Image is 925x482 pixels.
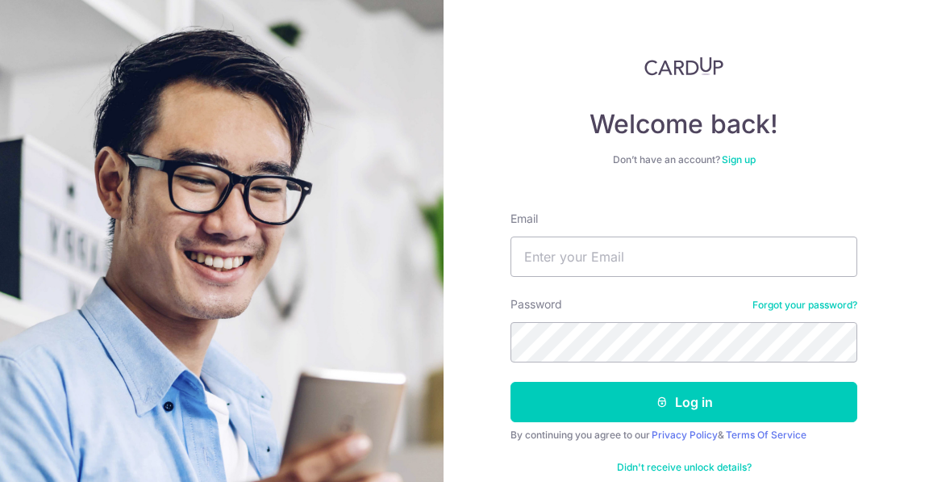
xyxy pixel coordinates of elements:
button: Log in [510,382,857,422]
input: Enter your Email [510,237,857,277]
label: Password [510,296,562,312]
a: Forgot your password? [752,299,857,312]
label: Email [510,211,538,227]
h4: Welcome back! [510,108,857,140]
a: Didn't receive unlock details? [617,461,752,474]
a: Terms Of Service [726,429,806,441]
div: By continuing you agree to our & [510,429,857,442]
div: Don’t have an account? [510,153,857,166]
img: CardUp Logo [644,57,723,76]
a: Sign up [722,153,756,166]
a: Privacy Policy [652,429,718,441]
